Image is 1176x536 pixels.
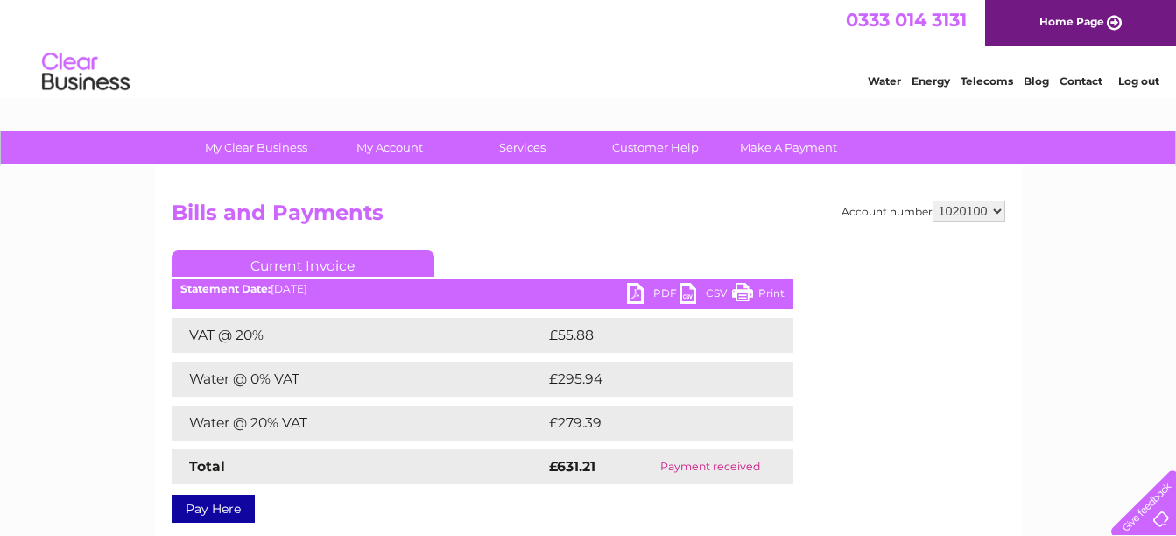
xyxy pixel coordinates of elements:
[184,131,328,164] a: My Clear Business
[961,74,1013,88] a: Telecoms
[545,406,763,441] td: £279.39
[317,131,461,164] a: My Account
[868,74,901,88] a: Water
[1060,74,1102,88] a: Contact
[172,318,545,353] td: VAT @ 20%
[583,131,728,164] a: Customer Help
[450,131,595,164] a: Services
[1024,74,1049,88] a: Blog
[732,283,785,308] a: Print
[172,406,545,441] td: Water @ 20% VAT
[41,46,130,99] img: logo.png
[180,282,271,295] b: Statement Date:
[627,283,680,308] a: PDF
[842,201,1005,222] div: Account number
[545,318,758,353] td: £55.88
[189,458,225,475] strong: Total
[172,250,434,277] a: Current Invoice
[549,458,595,475] strong: £631.21
[172,362,545,397] td: Water @ 0% VAT
[716,131,861,164] a: Make A Payment
[172,283,793,295] div: [DATE]
[175,10,1003,85] div: Clear Business is a trading name of Verastar Limited (registered in [GEOGRAPHIC_DATA] No. 3667643...
[545,362,763,397] td: £295.94
[172,495,255,523] a: Pay Here
[1118,74,1159,88] a: Log out
[628,449,792,484] td: Payment received
[846,9,967,31] a: 0333 014 3131
[172,201,1005,234] h2: Bills and Payments
[680,283,732,308] a: CSV
[912,74,950,88] a: Energy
